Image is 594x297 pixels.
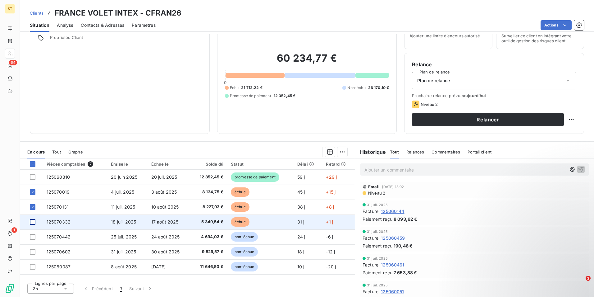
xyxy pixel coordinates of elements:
[367,230,388,233] span: 31 juil. 2025
[297,234,305,239] span: 24 j
[231,232,258,242] span: non-échue
[297,219,304,224] span: 31 j
[111,219,136,224] span: 18 juil. 2025
[297,174,305,180] span: 59 j
[326,204,334,210] span: +8 j
[111,189,134,195] span: 4 juil. 2025
[230,93,271,99] span: Promesse de paiement
[573,276,588,291] iframe: Intercom live chat
[390,149,399,154] span: Tout
[381,208,404,214] span: 125060144
[5,283,15,293] img: Logo LeanPay
[412,113,564,126] button: Relancer
[368,191,385,196] span: Niveau 2
[47,189,70,195] span: 125070019
[47,264,71,269] span: 125080087
[47,204,69,210] span: 125070131
[194,174,223,180] span: 12 352,45 €
[151,234,180,239] span: 24 août 2025
[151,204,179,210] span: 10 août 2025
[368,85,389,91] span: 26 170,10 €
[231,202,249,212] span: échue
[151,189,177,195] span: 3 août 2025
[363,288,380,295] span: Facture :
[47,249,71,254] span: 125070602
[230,85,239,91] span: Échu
[363,216,392,222] span: Paiement reçu
[541,20,572,30] button: Actions
[47,161,104,167] div: Pièces comptables
[224,80,226,85] span: 0
[111,249,136,254] span: 31 juil. 2025
[412,61,576,68] h6: Relance
[394,243,413,249] span: 190,46 €
[117,282,126,295] button: 1
[417,78,450,84] span: Plan de relance
[409,33,480,38] span: Ajouter une limite d’encours autorisé
[30,11,43,16] span: Clients
[231,162,290,167] div: Statut
[5,61,15,71] a: 64
[326,249,335,254] span: -12 j
[47,174,70,180] span: 125060310
[151,219,179,224] span: 17 août 2025
[81,22,124,28] span: Contacts & Adresses
[501,33,579,43] span: Surveiller ce client en intégrant votre outil de gestion des risques client.
[47,219,71,224] span: 125070332
[468,149,491,154] span: Portail client
[363,269,392,276] span: Paiement reçu
[363,208,380,214] span: Facture :
[297,264,304,269] span: 10 j
[126,282,157,295] button: Suivant
[27,149,45,154] span: En cours
[30,10,43,16] a: Clients
[347,85,365,91] span: Non-échu
[326,219,333,224] span: +1 j
[88,161,93,167] span: 7
[151,162,187,167] div: Échue le
[111,234,137,239] span: 25 juil. 2025
[151,174,177,180] span: 20 juil. 2025
[326,189,336,195] span: +15 j
[394,216,418,222] span: 8 093,62 €
[33,285,38,292] span: 25
[421,102,438,107] span: Niveau 2
[9,60,17,65] span: 64
[363,243,392,249] span: Paiement reçu
[367,203,388,207] span: 31 juil. 2025
[470,237,594,280] iframe: Intercom notifications message
[111,162,144,167] div: Émise le
[194,234,223,240] span: 4 694,03 €
[68,149,83,154] span: Graphe
[274,93,296,99] span: 12 352,45 €
[326,234,333,239] span: -6 j
[194,264,223,270] span: 11 646,50 €
[194,204,223,210] span: 8 227,93 €
[326,162,351,167] div: Retard
[50,35,202,44] span: Propriétés Client
[194,189,223,195] span: 8 134,75 €
[231,217,249,227] span: échue
[381,262,404,268] span: 125060461
[326,264,336,269] span: -20 j
[55,7,181,19] h3: FRANCE VOLET INTEX - CFRAN26
[381,288,404,295] span: 125060051
[367,257,388,260] span: 31 juil. 2025
[132,22,156,28] span: Paramètres
[231,262,258,271] span: non-échue
[463,93,486,98] span: aujourd’hui
[297,249,304,254] span: 18 j
[231,187,249,197] span: échue
[355,148,386,156] h6: Historique
[231,247,258,257] span: non-échue
[151,249,180,254] span: 30 août 2025
[297,162,318,167] div: Délai
[111,264,137,269] span: 8 août 2025
[406,149,424,154] span: Relances
[111,174,137,180] span: 20 juin 2025
[79,282,117,295] button: Précédent
[586,276,591,281] span: 2
[120,285,122,292] span: 1
[52,149,61,154] span: Tout
[412,93,576,98] span: Prochaine relance prévue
